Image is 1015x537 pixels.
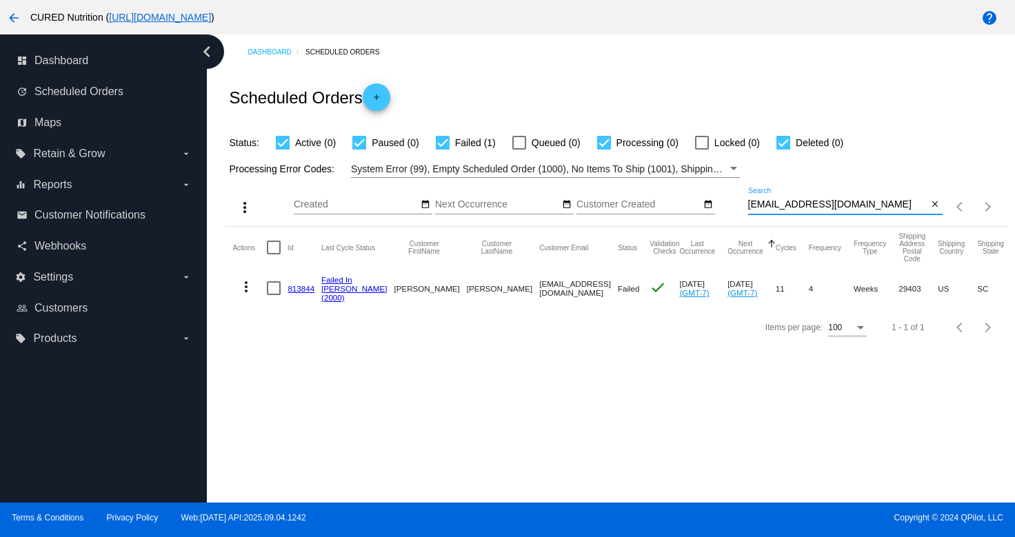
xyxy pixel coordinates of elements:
a: [URL][DOMAIN_NAME] [109,12,211,23]
i: map [17,117,28,128]
h2: Scheduled Orders [229,83,390,111]
input: Search [748,199,928,210]
span: Active (0) [295,134,336,151]
span: Customers [34,302,88,314]
button: Change sorting for LastProcessingCycleId [321,243,375,252]
mat-cell: [DATE] [679,268,727,308]
span: Maps [34,116,61,129]
mat-icon: arrow_back [6,10,22,26]
button: Previous page [947,193,974,221]
mat-cell: US [938,268,977,308]
span: Settings [33,271,73,283]
i: chevron_left [196,41,218,63]
i: share [17,241,28,252]
a: Scheduled Orders [305,41,392,63]
button: Next page [974,193,1002,221]
input: Next Occurrence [435,199,559,210]
span: Deleted (0) [796,134,843,151]
button: Change sorting for ShippingPostcode [898,232,925,263]
span: Retain & Grow [33,148,105,160]
mat-icon: add [368,92,385,109]
i: arrow_drop_down [181,179,192,190]
button: Clear [928,198,943,212]
i: settings [15,272,26,283]
mat-cell: [EMAIL_ADDRESS][DOMAIN_NAME] [539,268,618,308]
mat-cell: 4 [809,268,854,308]
button: Previous page [947,314,974,341]
span: Scheduled Orders [34,85,123,98]
span: 100 [828,323,842,332]
a: dashboard Dashboard [17,50,192,72]
a: (GMT-7) [727,288,757,297]
mat-icon: date_range [562,199,572,210]
i: email [17,210,28,221]
mat-icon: more_vert [238,278,254,295]
button: Change sorting for ShippingCountry [938,240,965,255]
button: Change sorting for LastOccurrenceUtc [679,240,715,255]
mat-cell: Weeks [854,268,898,308]
span: Dashboard [34,54,88,67]
span: CURED Nutrition ( ) [30,12,214,23]
a: Failed In [PERSON_NAME] [321,275,387,293]
i: arrow_drop_down [181,148,192,159]
mat-cell: [PERSON_NAME] [394,268,466,308]
span: Queued (0) [532,134,581,151]
i: local_offer [15,333,26,344]
i: update [17,86,28,97]
a: Privacy Policy [107,513,159,523]
span: Customer Notifications [34,209,145,221]
div: Items per page: [765,323,823,332]
button: Next page [974,314,1002,341]
button: Change sorting for CustomerFirstName [394,240,454,255]
span: Status: [229,137,259,148]
span: Failed (1) [455,134,496,151]
mat-icon: help [981,10,998,26]
mat-icon: more_vert [237,199,253,216]
i: people_outline [17,303,28,314]
mat-cell: 11 [776,268,809,308]
mat-cell: [DATE] [727,268,776,308]
span: Failed [618,284,640,293]
span: Processing Error Codes: [229,163,334,174]
a: people_outline Customers [17,297,192,319]
a: email Customer Notifications [17,204,192,226]
a: share Webhooks [17,235,192,257]
span: Locked (0) [714,134,760,151]
mat-header-cell: Validation Checks [650,227,679,268]
button: Change sorting for Status [618,243,637,252]
div: 1 - 1 of 1 [892,323,924,332]
a: 813844 [288,284,314,293]
i: dashboard [17,55,28,66]
a: (GMT-7) [679,288,709,297]
input: Customer Created [576,199,701,210]
button: Change sorting for Cycles [776,243,796,252]
a: Dashboard [248,41,305,63]
button: Change sorting for Id [288,243,293,252]
span: Reports [33,179,72,191]
button: Change sorting for Frequency [809,243,841,252]
span: Paused (0) [372,134,419,151]
input: Created [294,199,418,210]
span: Processing (0) [616,134,679,151]
span: Webhooks [34,240,86,252]
a: map Maps [17,112,192,134]
mat-header-cell: Actions [232,227,267,268]
a: update Scheduled Orders [17,81,192,103]
mat-icon: check [650,279,666,296]
mat-icon: date_range [421,199,430,210]
button: Change sorting for ShippingState [977,240,1004,255]
span: Products [33,332,77,345]
button: Change sorting for NextOccurrenceUtc [727,240,763,255]
a: (2000) [321,293,345,302]
mat-cell: 29403 [898,268,938,308]
a: Terms & Conditions [12,513,83,523]
button: Change sorting for CustomerLastName [467,240,527,255]
mat-icon: date_range [703,199,713,210]
span: Copyright © 2024 QPilot, LLC [519,513,1003,523]
mat-icon: close [930,199,940,210]
i: arrow_drop_down [181,333,192,344]
i: equalizer [15,179,26,190]
i: local_offer [15,148,26,159]
mat-select: Items per page: [828,323,867,333]
a: Web:[DATE] API:2025.09.04.1242 [181,513,306,523]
